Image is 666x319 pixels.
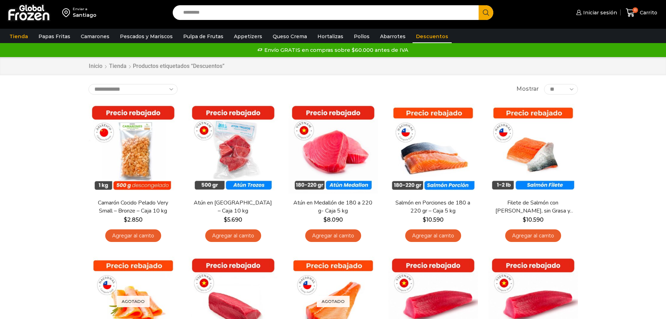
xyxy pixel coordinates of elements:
[516,85,539,93] span: Mostrar
[230,30,266,43] a: Appetizers
[413,30,452,43] a: Descuentos
[6,30,31,43] a: Tienda
[523,216,526,223] span: $
[88,62,103,70] a: Inicio
[88,62,224,70] nav: Breadcrumb
[124,216,127,223] span: $
[117,296,150,307] p: Agotado
[62,7,73,19] img: address-field-icon.svg
[377,30,409,43] a: Abarrotes
[109,62,127,70] a: Tienda
[124,216,143,223] bdi: 2.850
[73,12,96,19] div: Santiago
[523,216,544,223] bdi: 10.590
[323,216,327,223] span: $
[180,30,227,43] a: Pulpa de Frutas
[77,30,113,43] a: Camarones
[116,30,176,43] a: Pescados y Mariscos
[423,216,444,223] bdi: 10.590
[479,5,493,20] button: Search button
[632,7,638,13] span: 0
[493,199,573,215] a: Filete de Salmón con [PERSON_NAME], sin Grasa y sin Espinas 1-2 lb – Caja 10 Kg
[73,7,96,12] div: Enviar a
[193,199,273,215] a: Atún en [GEOGRAPHIC_DATA] – Caja 10 kg
[323,216,343,223] bdi: 8.090
[105,229,161,242] a: Agregar al carrito: “Camarón Cocido Pelado Very Small - Bronze - Caja 10 kg”
[35,30,74,43] a: Papas Fritas
[393,199,473,215] a: Salmón en Porciones de 180 a 220 gr – Caja 5 kg
[638,9,657,16] span: Carrito
[505,229,561,242] a: Agregar al carrito: “Filete de Salmón con Piel, sin Grasa y sin Espinas 1-2 lb – Caja 10 Kg”
[423,216,426,223] span: $
[624,5,659,21] a: 0 Carrito
[305,229,361,242] a: Agregar al carrito: “Atún en Medallón de 180 a 220 g- Caja 5 kg”
[317,296,350,307] p: Agotado
[224,216,242,223] bdi: 5.690
[88,84,178,95] select: Pedido de la tienda
[581,9,617,16] span: Iniciar sesión
[574,6,617,20] a: Iniciar sesión
[350,30,373,43] a: Pollos
[314,30,347,43] a: Hortalizas
[405,229,461,242] a: Agregar al carrito: “Salmón en Porciones de 180 a 220 gr - Caja 5 kg”
[133,63,224,69] h1: Productos etiquetados “Descuentos”
[205,229,261,242] a: Agregar al carrito: “Atún en Trozos - Caja 10 kg”
[293,199,373,215] a: Atún en Medallón de 180 a 220 g- Caja 5 kg
[224,216,227,223] span: $
[93,199,173,215] a: Camarón Cocido Pelado Very Small – Bronze – Caja 10 kg
[269,30,310,43] a: Queso Crema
